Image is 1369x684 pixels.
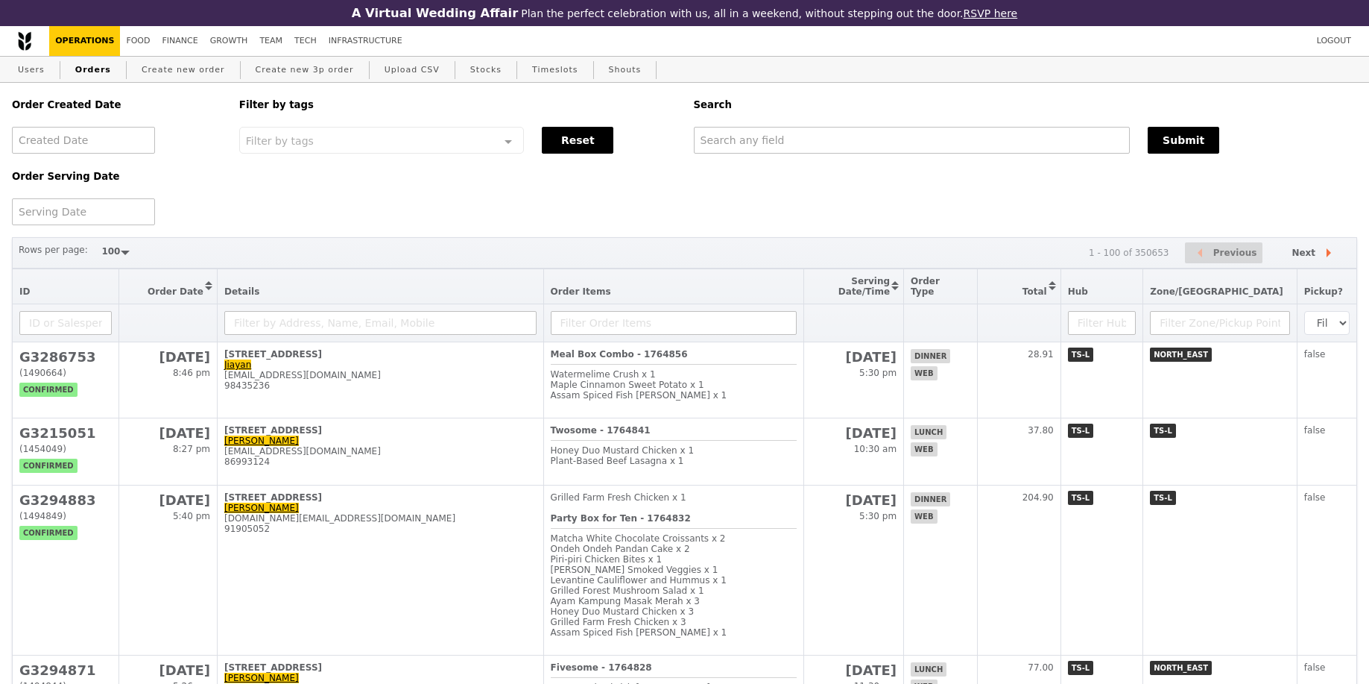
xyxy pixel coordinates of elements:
input: Filter by Address, Name, Email, Mobile [224,311,537,335]
span: Maple Cinnamon Sweet Potato x 1 [551,380,704,390]
a: Team [253,26,288,56]
div: [EMAIL_ADDRESS][DOMAIN_NAME] [224,370,537,380]
span: Grilled Farm Fresh Chicken x 3 [551,617,686,627]
span: 204.90 [1022,492,1054,503]
span: Levantine Cauliflower and Hummus x 1 [551,575,727,586]
h5: Order Serving Date [12,171,221,182]
div: 1 - 100 of 350653 [1089,248,1169,258]
h5: Order Created Date [12,99,221,110]
a: [PERSON_NAME] [224,673,299,683]
h3: A Virtual Wedding Affair [352,6,518,20]
span: TS-L [1150,491,1176,505]
span: dinner [911,492,950,506]
a: RSVP here [964,7,1018,19]
h2: [DATE] [126,349,210,365]
span: 8:46 pm [173,368,210,378]
h2: [DATE] [811,349,897,365]
span: TS-L [1068,424,1094,438]
span: NORTH_EAST [1150,348,1212,362]
h2: G3286753 [19,349,112,365]
span: web [911,366,937,380]
span: 5:40 pm [173,511,210,521]
a: Upload CSV [379,57,446,84]
input: ID or Salesperson name [19,311,112,335]
span: Honey Duo Mustard Chicken x 1 [551,445,695,456]
h2: [DATE] [811,425,897,441]
span: 77.00 [1028,662,1053,673]
span: lunch [911,662,946,677]
h2: [DATE] [811,662,897,678]
span: Piri‑piri Chicken Bites x 1 [551,554,662,565]
a: Orders [69,57,117,84]
span: false [1304,425,1326,436]
input: Filter Order Items [551,311,797,335]
span: [PERSON_NAME] Smoked Veggies x 1 [551,565,718,575]
h2: [DATE] [811,492,897,508]
a: Infrastructure [323,26,408,56]
b: Party Box for Ten - 1764832 [551,513,691,524]
span: Order Type [911,276,940,297]
div: [STREET_ADDRESS] [224,662,537,673]
span: false [1304,349,1326,360]
span: Hub [1068,286,1088,297]
input: Search any field [694,127,1131,154]
a: Stocks [464,57,508,84]
span: NORTH_EAST [1150,661,1212,675]
input: Filter Zone/Pickup Point [1150,311,1290,335]
span: confirmed [19,526,78,540]
span: 10:30 am [854,444,897,454]
div: 98435236 [224,380,537,391]
div: [STREET_ADDRESS] [224,425,537,436]
h5: Search [694,99,1358,110]
span: lunch [911,425,946,439]
span: Plant‑Based Beef Lasagna x 1 [551,456,684,466]
div: [DOMAIN_NAME][EMAIL_ADDRESS][DOMAIN_NAME] [224,513,537,524]
h2: G3215051 [19,425,112,441]
span: Details [224,286,259,297]
button: Previous [1185,242,1262,264]
h2: G3294871 [19,662,112,678]
div: 86993124 [224,456,537,467]
span: Order Items [551,286,611,297]
a: Food [120,26,156,56]
input: Filter Hub [1068,311,1136,335]
span: web [911,442,937,456]
span: confirmed [19,383,78,397]
span: Assam Spiced Fish [PERSON_NAME] x 1 [551,390,727,401]
span: ID [19,286,30,297]
div: [EMAIL_ADDRESS][DOMAIN_NAME] [224,446,537,456]
span: Next [1291,244,1315,262]
span: Matcha White Chocolate Croissants x 2 [551,533,726,544]
b: Fivesome - 1764828 [551,662,652,673]
button: Submit [1148,127,1219,154]
span: Pickup? [1304,286,1343,297]
input: Serving Date [12,198,155,225]
label: Rows per page: [19,242,88,257]
span: 28.91 [1028,349,1053,360]
span: Zone/[GEOGRAPHIC_DATA] [1150,286,1283,297]
span: 37.80 [1028,425,1053,436]
button: Next [1279,242,1350,264]
a: Logout [1311,26,1357,56]
h5: Filter by tags [239,99,676,110]
img: Grain logo [18,31,31,51]
a: Finance [156,26,204,56]
a: Shouts [603,57,648,84]
div: (1494849) [19,511,112,521]
div: (1454049) [19,444,112,454]
div: [STREET_ADDRESS] [224,349,537,360]
span: Ayam Kampung Masak Merah x 3 [551,596,700,606]
a: Growth [204,26,254,56]
span: 8:27 pm [173,444,210,454]
h2: [DATE] [126,662,210,678]
span: Assam Spiced Fish [PERSON_NAME] x 1 [551,627,727,638]
span: false [1304,492,1326,503]
button: Reset [542,127,613,154]
span: dinner [911,349,950,363]
h2: [DATE] [126,425,210,441]
span: web [911,509,937,524]
a: Tech [288,26,323,56]
span: TS-L [1068,491,1094,505]
div: [STREET_ADDRESS] [224,492,537,503]
h2: [DATE] [126,492,210,508]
